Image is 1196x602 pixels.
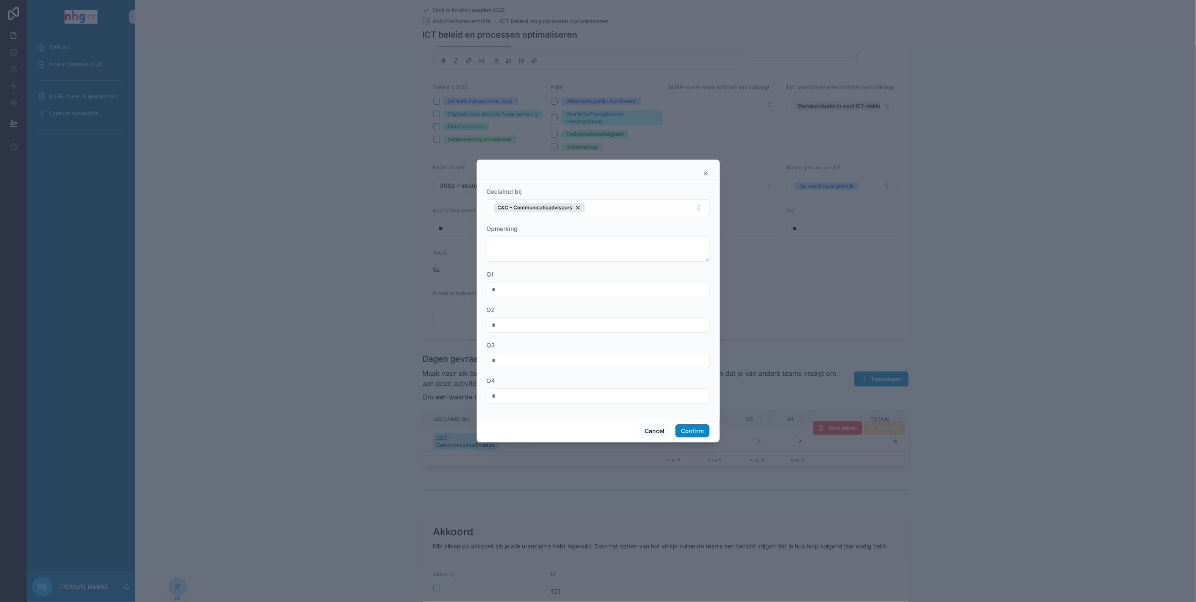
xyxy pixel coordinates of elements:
[487,188,522,195] span: Geclaimd bij
[487,199,710,216] button: Select Button
[639,424,670,438] button: Cancel
[675,424,709,438] button: Confirm
[487,377,495,384] span: Q4
[487,342,495,349] span: Q3
[498,204,573,211] span: C&C - Communicatieadviseurs
[487,271,494,278] span: Q1
[487,306,495,313] span: Q2
[494,203,585,212] button: Unselect 3
[487,225,518,232] span: Opmerking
